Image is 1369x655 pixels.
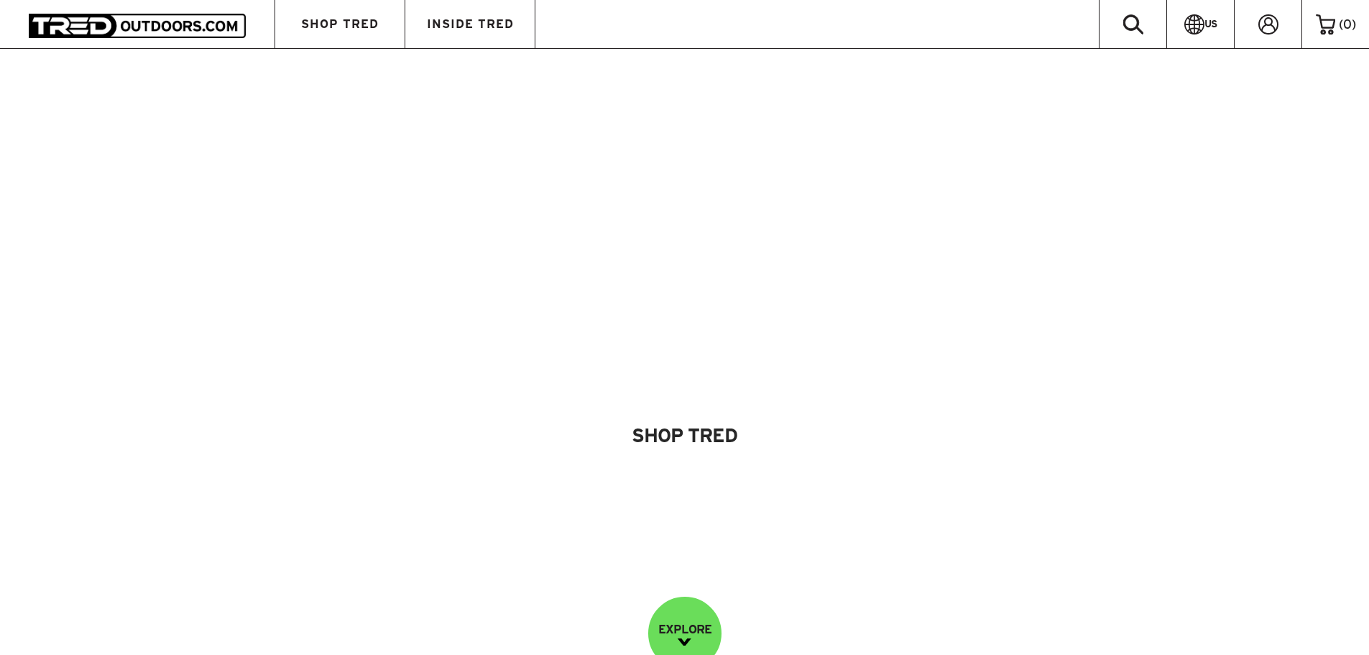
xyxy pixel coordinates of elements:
img: TRED Outdoors America [29,14,246,37]
a: Shop Tred [582,408,788,462]
span: ( ) [1339,18,1356,31]
span: 0 [1343,17,1352,31]
img: cart-icon [1316,14,1335,35]
img: banner-title [290,305,1080,350]
span: SHOP TRED [301,18,379,30]
img: down-image [678,638,691,646]
span: INSIDE TRED [427,18,514,30]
